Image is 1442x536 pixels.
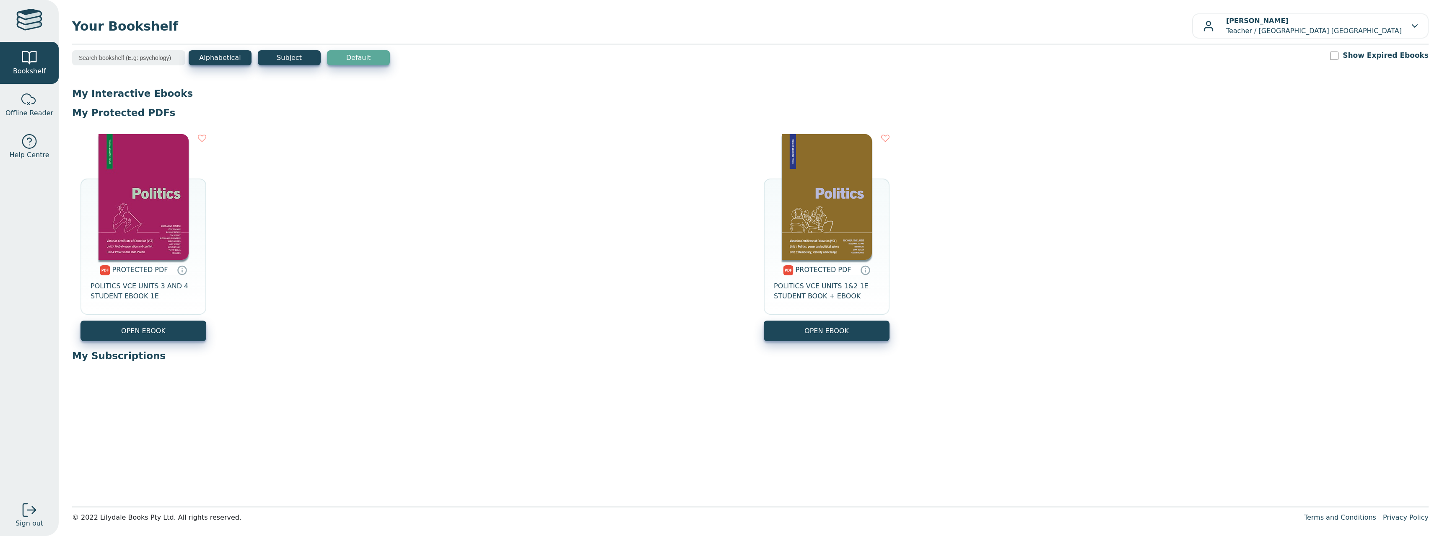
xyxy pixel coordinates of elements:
img: 39e0675c-cd6d-42bc-a88f-bb0b7a257601.png [782,134,872,260]
button: Subject [258,50,321,65]
div: © 2022 Lilydale Books Pty Ltd. All rights reserved. [72,513,1297,523]
a: OPEN EBOOK [80,321,206,341]
p: My Protected PDFs [72,106,1429,119]
a: Terms and Conditions [1304,513,1376,521]
span: POLITICS VCE UNITS 1&2 1E STUDENT BOOK + EBOOK [774,281,879,301]
span: Offline Reader [5,108,53,118]
a: Protected PDFs cannot be printed, copied or shared. They can be accessed online through Education... [177,265,187,275]
p: Teacher / [GEOGRAPHIC_DATA] [GEOGRAPHIC_DATA] [1226,16,1402,36]
span: Sign out [16,518,43,528]
span: Bookshelf [13,66,46,76]
span: POLITICS VCE UNITS 3 AND 4 STUDENT EBOOK 1E [91,281,196,301]
input: Search bookshelf (E.g: psychology) [72,50,185,65]
a: Privacy Policy [1383,513,1429,521]
span: PROTECTED PDF [112,266,168,274]
span: Your Bookshelf [72,17,1192,36]
button: Default [327,50,390,65]
b: [PERSON_NAME] [1226,17,1289,25]
button: Alphabetical [189,50,252,65]
img: pdf.svg [100,265,110,275]
p: My Interactive Ebooks [72,87,1429,100]
button: [PERSON_NAME]Teacher / [GEOGRAPHIC_DATA] [GEOGRAPHIC_DATA] [1192,13,1429,39]
span: Help Centre [9,150,49,160]
span: PROTECTED PDF [796,266,851,274]
img: ab9cd403-f21d-4c68-b513-1612735520ad.jpg [99,134,189,260]
img: pdf.svg [783,265,794,275]
label: Show Expired Ebooks [1343,50,1429,61]
a: Protected PDFs cannot be printed, copied or shared. They can be accessed online through Education... [860,265,870,275]
a: OPEN EBOOK [764,321,890,341]
p: My Subscriptions [72,350,1429,362]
